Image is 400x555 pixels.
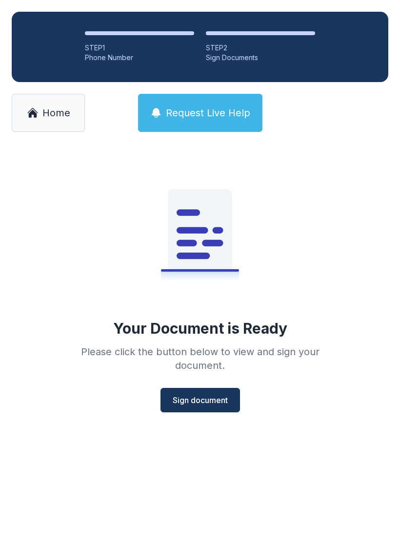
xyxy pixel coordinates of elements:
[42,106,70,120] span: Home
[85,53,194,63] div: Phone Number
[166,106,250,120] span: Request Live Help
[173,394,228,406] span: Sign document
[85,43,194,53] div: STEP 1
[206,53,315,63] div: Sign Documents
[206,43,315,53] div: STEP 2
[113,320,287,337] div: Your Document is Ready
[60,345,340,372] div: Please click the button below to view and sign your document.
